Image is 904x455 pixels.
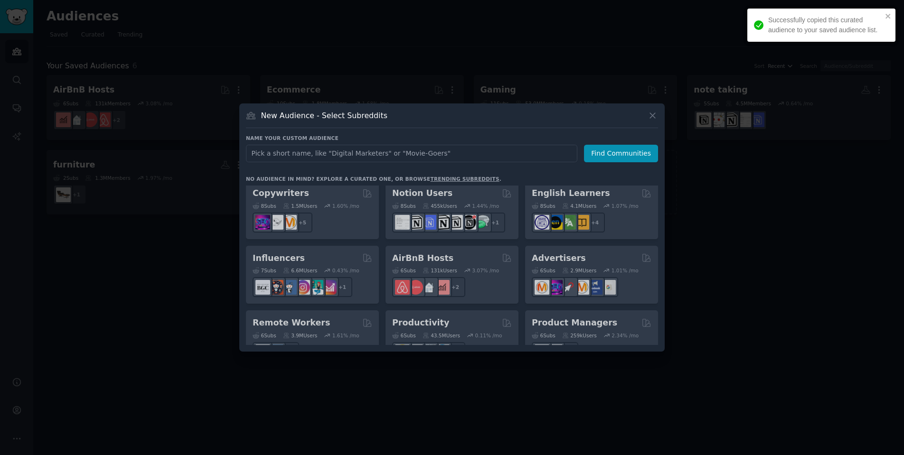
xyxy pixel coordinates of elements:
[584,145,658,162] button: Find Communities
[430,176,499,182] a: trending subreddits
[768,15,882,35] div: Successfully copied this curated audience to your saved audience list.
[246,135,658,141] h3: Name your custom audience
[246,145,577,162] input: Pick a short name, like "Digital Marketers" or "Movie-Goers"
[261,111,387,121] h3: New Audience - Select Subreddits
[885,12,892,20] button: close
[246,176,501,182] div: No audience in mind? Explore a curated one, or browse .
